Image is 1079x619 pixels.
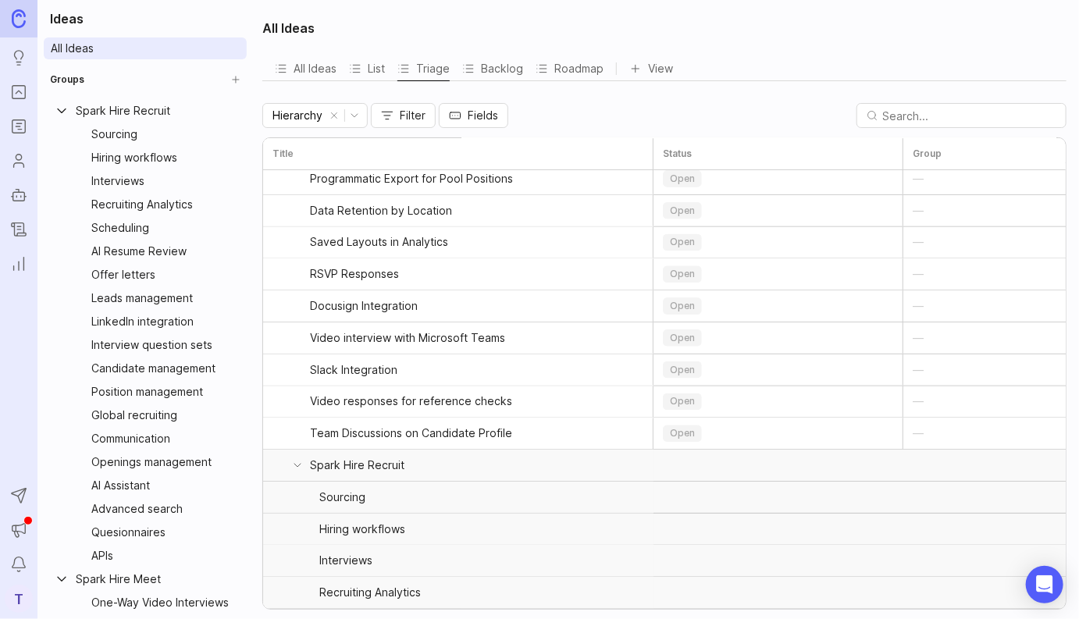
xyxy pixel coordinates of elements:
div: AI Assistant [91,477,224,494]
button: Create Group [225,69,247,91]
h2: All Ideas [262,19,315,37]
div: Offer letters [91,266,224,283]
span: Docusign Integration [310,298,418,314]
div: Hierarchy [272,107,322,124]
span: Video responses for reference checks [310,393,512,409]
button: Announcements [5,516,33,544]
a: AI Resume ReviewGroup settings [47,240,244,262]
a: Slack Integration [310,354,643,386]
a: Video interview with Microsoft Teams [310,322,643,354]
h3: Title [272,146,294,162]
a: InterviewsGroup settings [47,170,244,192]
span: open [670,427,695,439]
span: open [670,268,695,280]
span: open [670,205,695,217]
button: List [349,56,385,80]
button: Filter [371,103,436,128]
img: Canny Home [12,9,26,27]
a: Leads managementGroup settings [47,287,244,309]
a: Docusign Integration [310,290,643,322]
div: Interviews [319,555,372,566]
span: Saved Layouts in Analytics [310,234,448,250]
div: Spark Hire Recruit [76,102,224,119]
a: Changelog [5,215,33,244]
a: Collapse Spark Hire MeetSpark Hire MeetGroup settings [47,568,244,590]
div: — [913,297,924,315]
div: — [913,425,924,442]
div: Offer lettersGroup settings [47,264,244,286]
div: LinkedIn integration [91,313,224,330]
div: Interviews [91,173,224,190]
div: One-Way Video InterviewsGroup settings [47,592,244,614]
a: Portal [5,78,33,106]
div: Communication [91,430,224,447]
span: open [670,173,695,185]
a: Candidate managementGroup settings [47,358,244,379]
a: Programmatic Export for Pool Positions [310,163,643,194]
button: Backlog [462,56,523,80]
h3: Group [913,146,942,162]
div: Hiring workflows [91,149,224,166]
a: Saved Layouts in Analytics [310,226,643,258]
button: Fields [439,103,508,128]
h2: Groups [50,72,84,87]
div: Collapse Spark Hire RecruitSpark Hire RecruitGroup settings [47,100,244,122]
div: AI Resume Review [91,243,224,260]
div: CommunicationGroup settings [47,428,244,450]
div: Position management [91,383,224,400]
button: Notifications [5,550,33,578]
span: Slack Integration [310,362,397,378]
span: open [670,395,695,407]
a: Data Retention by Location [310,195,643,226]
a: Global recruitingGroup settings [47,404,244,426]
div: Candidate management [91,360,224,377]
div: Recruiting Analytics [319,587,421,598]
div: Sourcing [91,126,224,143]
div: SourcingGroup settings [47,123,244,145]
div: — [913,233,924,251]
div: Leads management [91,290,224,307]
div: — [913,393,924,410]
a: RSVP Responses [310,258,643,290]
a: LinkedIn integrationGroup settings [47,311,244,333]
button: All Ideas [275,56,337,80]
div: Sourcing [319,492,365,503]
a: Position managementGroup settings [47,381,244,403]
span: open [670,300,695,312]
a: Recruiting AnalyticsGroup settings [47,194,244,215]
span: RSVP Responses [310,266,399,282]
h1: Ideas [44,9,247,28]
div: SchedulingGroup settings [47,217,244,239]
a: Hiring workflowsGroup settings [47,147,244,169]
a: QuesionnairesGroup settings [47,521,244,543]
button: Triage [397,56,450,80]
a: APIsGroup settings [47,545,244,567]
button: Send to Autopilot [5,482,33,510]
div: Recruiting Analytics [91,196,224,213]
button: T [5,585,33,613]
a: Autopilot [5,181,33,209]
span: open [670,332,695,344]
a: Interview question setsGroup settings [47,334,244,356]
a: Openings managementGroup settings [47,451,244,473]
a: Video responses for reference checks [310,386,643,417]
input: Search... [883,104,1056,127]
a: Team Discussions on Candidate Profile [310,418,643,449]
div: — [913,265,924,283]
a: AI AssistantGroup settings [47,475,244,496]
